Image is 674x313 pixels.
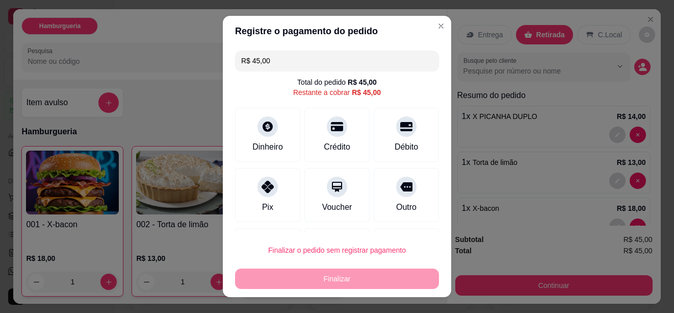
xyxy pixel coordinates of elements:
[352,87,381,98] div: R$ 45,00
[235,240,439,260] button: Finalizar o pedido sem registrar pagamento
[293,87,381,98] div: Restante a cobrar
[241,51,433,71] input: Ex.: hambúrguer de cordeiro
[223,16,451,46] header: Registre o pagamento do pedido
[324,141,350,153] div: Crédito
[297,77,377,87] div: Total do pedido
[433,18,449,34] button: Close
[348,77,377,87] div: R$ 45,00
[396,201,417,213] div: Outro
[322,201,352,213] div: Voucher
[252,141,283,153] div: Dinheiro
[262,201,273,213] div: Pix
[395,141,418,153] div: Débito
